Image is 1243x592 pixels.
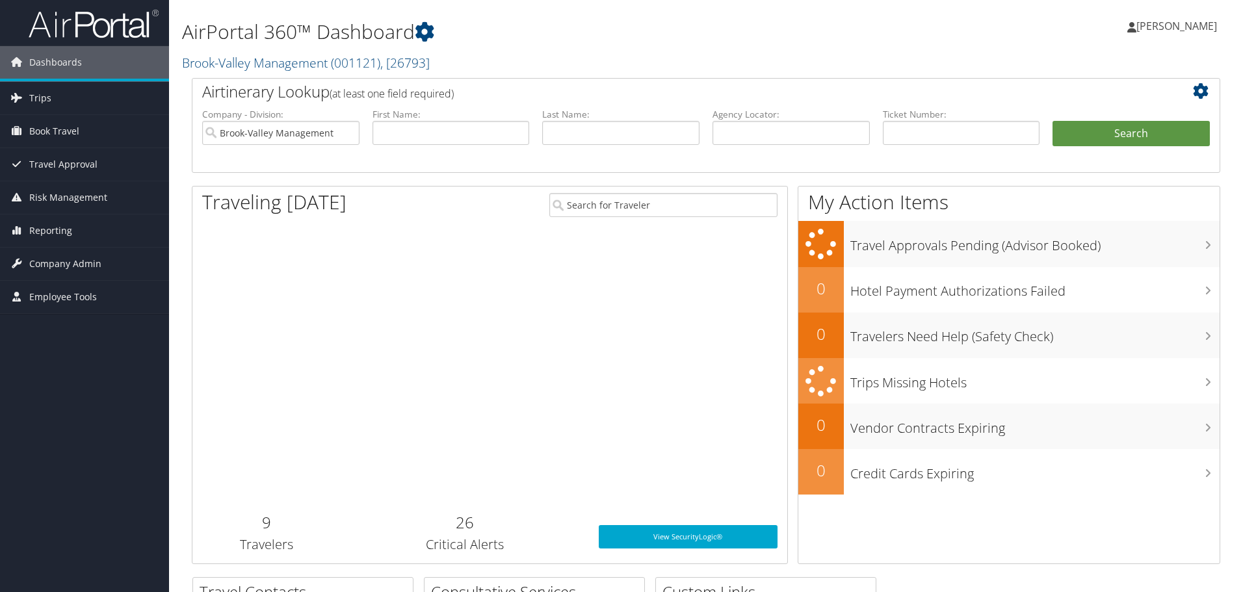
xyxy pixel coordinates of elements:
[798,404,1220,449] a: 0Vendor Contracts Expiring
[850,413,1220,437] h3: Vendor Contracts Expiring
[798,358,1220,404] a: Trips Missing Hotels
[29,82,51,114] span: Trips
[182,18,881,45] h1: AirPortal 360™ Dashboard
[29,115,79,148] span: Book Travel
[351,535,579,554] h3: Critical Alerts
[542,108,700,121] label: Last Name:
[202,511,332,534] h2: 9
[29,46,82,79] span: Dashboards
[850,367,1220,392] h3: Trips Missing Hotels
[798,459,844,482] h2: 0
[798,313,1220,358] a: 0Travelers Need Help (Safety Check)
[380,54,430,71] span: , [ 26793 ]
[373,108,530,121] label: First Name:
[798,277,844,300] h2: 0
[29,8,159,39] img: airportal-logo.png
[351,511,579,534] h2: 26
[202,108,360,121] label: Company - Division:
[1127,6,1230,45] a: [PERSON_NAME]
[182,54,430,71] a: Brook-Valley Management
[29,181,107,214] span: Risk Management
[850,458,1220,483] h3: Credit Cards Expiring
[798,414,844,436] h2: 0
[1136,19,1217,33] span: [PERSON_NAME]
[202,188,347,216] h1: Traveling [DATE]
[798,188,1220,216] h1: My Action Items
[202,535,332,554] h3: Travelers
[850,230,1220,255] h3: Travel Approvals Pending (Advisor Booked)
[29,214,72,247] span: Reporting
[1053,121,1210,147] button: Search
[713,108,870,121] label: Agency Locator:
[798,267,1220,313] a: 0Hotel Payment Authorizations Failed
[29,248,101,280] span: Company Admin
[330,86,454,101] span: (at least one field required)
[850,321,1220,346] h3: Travelers Need Help (Safety Check)
[29,281,97,313] span: Employee Tools
[798,323,844,345] h2: 0
[549,193,778,217] input: Search for Traveler
[850,276,1220,300] h3: Hotel Payment Authorizations Failed
[599,525,778,548] a: View SecurityLogic®
[202,81,1124,103] h2: Airtinerary Lookup
[883,108,1040,121] label: Ticket Number:
[29,148,98,181] span: Travel Approval
[798,449,1220,495] a: 0Credit Cards Expiring
[331,54,380,71] span: ( 001121 )
[798,221,1220,267] a: Travel Approvals Pending (Advisor Booked)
